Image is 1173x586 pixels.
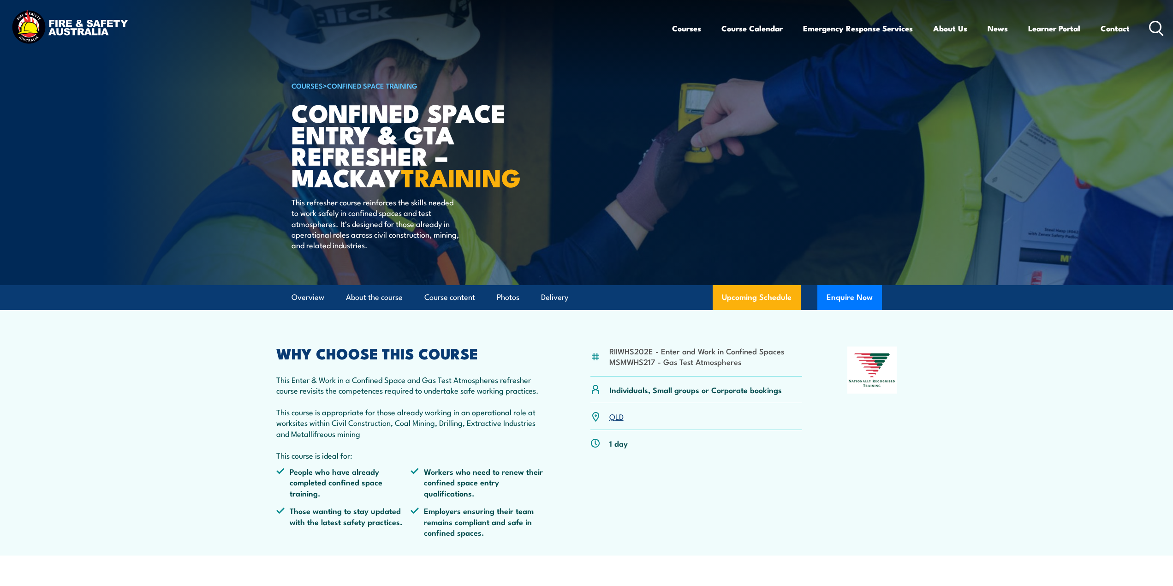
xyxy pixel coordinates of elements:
[609,356,784,367] li: MSMWHS217 - Gas Test Atmospheres
[276,374,546,460] p: This Enter & Work in a Confined Space and Gas Test Atmospheres refresher course revisits the comp...
[847,347,897,394] img: Nationally Recognised Training logo.
[497,285,519,310] a: Photos
[292,80,519,91] h6: >
[292,80,323,90] a: COURSES
[672,16,701,41] a: Courses
[276,466,411,498] li: People who have already completed confined space training.
[817,285,882,310] button: Enquire Now
[327,80,417,90] a: Confined Space Training
[401,157,521,196] strong: TRAINING
[721,16,783,41] a: Course Calendar
[292,285,324,310] a: Overview
[988,16,1008,41] a: News
[1028,16,1080,41] a: Learner Portal
[424,285,475,310] a: Course content
[933,16,967,41] a: About Us
[541,285,568,310] a: Delivery
[411,505,545,538] li: Employers ensuring their team remains compliant and safe in confined spaces.
[803,16,913,41] a: Emergency Response Services
[346,285,403,310] a: About the course
[609,438,628,448] p: 1 day
[292,197,460,251] p: This refresher course reinforces the skills needed to work safely in confined spaces and test atm...
[292,102,519,188] h1: Confined Space Entry & GTA Refresher – Mackay
[276,505,411,538] li: Those wanting to stay updated with the latest safety practices.
[609,384,782,395] p: Individuals, Small groups or Corporate bookings
[276,347,546,359] h2: WHY CHOOSE THIS COURSE
[411,466,545,498] li: Workers who need to renew their confined space entry qualifications.
[1101,16,1130,41] a: Contact
[609,411,624,422] a: QLD
[609,346,784,356] li: RIIWHS202E - Enter and Work in Confined Spaces
[713,285,801,310] a: Upcoming Schedule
